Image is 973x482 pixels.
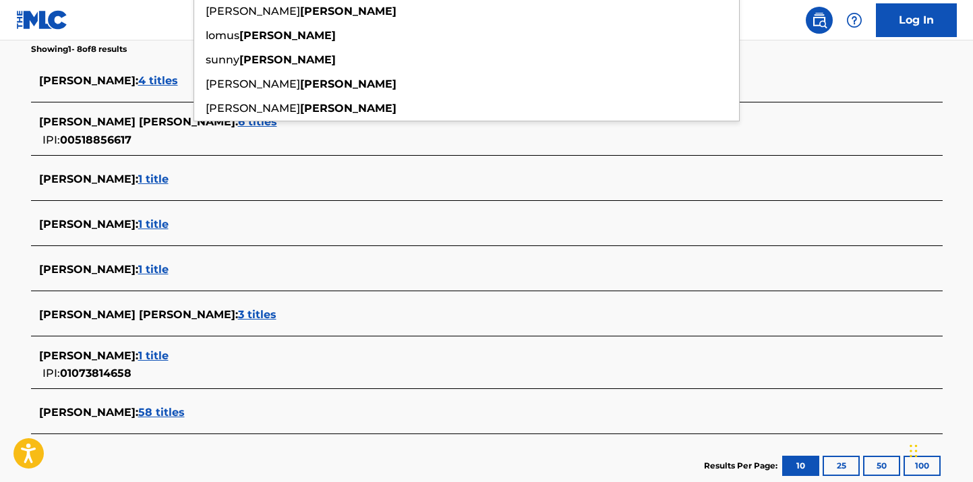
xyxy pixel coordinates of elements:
[138,349,169,362] span: 1 title
[39,173,138,185] span: [PERSON_NAME] :
[39,406,138,419] span: [PERSON_NAME] :
[811,12,827,28] img: search
[39,263,138,276] span: [PERSON_NAME] :
[876,3,957,37] a: Log In
[138,173,169,185] span: 1 title
[863,456,900,476] button: 50
[206,5,300,18] span: [PERSON_NAME]
[206,53,239,66] span: sunny
[238,308,276,321] span: 3 titles
[704,460,781,472] p: Results Per Page:
[239,53,336,66] strong: [PERSON_NAME]
[42,367,60,380] span: IPI:
[138,263,169,276] span: 1 title
[138,406,185,419] span: 58 titles
[31,43,127,55] p: Showing 1 - 8 of 8 results
[910,431,918,471] div: Drag
[39,74,138,87] span: [PERSON_NAME] :
[16,10,68,30] img: MLC Logo
[300,5,396,18] strong: [PERSON_NAME]
[206,78,300,90] span: [PERSON_NAME]
[239,29,336,42] strong: [PERSON_NAME]
[300,102,396,115] strong: [PERSON_NAME]
[138,74,178,87] span: 4 titles
[806,7,833,34] a: Public Search
[841,7,868,34] div: Help
[60,367,131,380] span: 01073814658
[782,456,819,476] button: 10
[138,218,169,231] span: 1 title
[846,12,862,28] img: help
[206,29,239,42] span: lomus
[300,78,396,90] strong: [PERSON_NAME]
[906,417,973,482] iframe: Chat Widget
[39,349,138,362] span: [PERSON_NAME] :
[39,308,238,321] span: [PERSON_NAME] [PERSON_NAME] :
[206,102,300,115] span: [PERSON_NAME]
[39,115,238,128] span: [PERSON_NAME] [PERSON_NAME] :
[39,218,138,231] span: [PERSON_NAME] :
[60,133,131,146] span: 00518856617
[238,115,277,128] span: 6 titles
[904,456,941,476] button: 100
[42,133,60,146] span: IPI:
[823,456,860,476] button: 25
